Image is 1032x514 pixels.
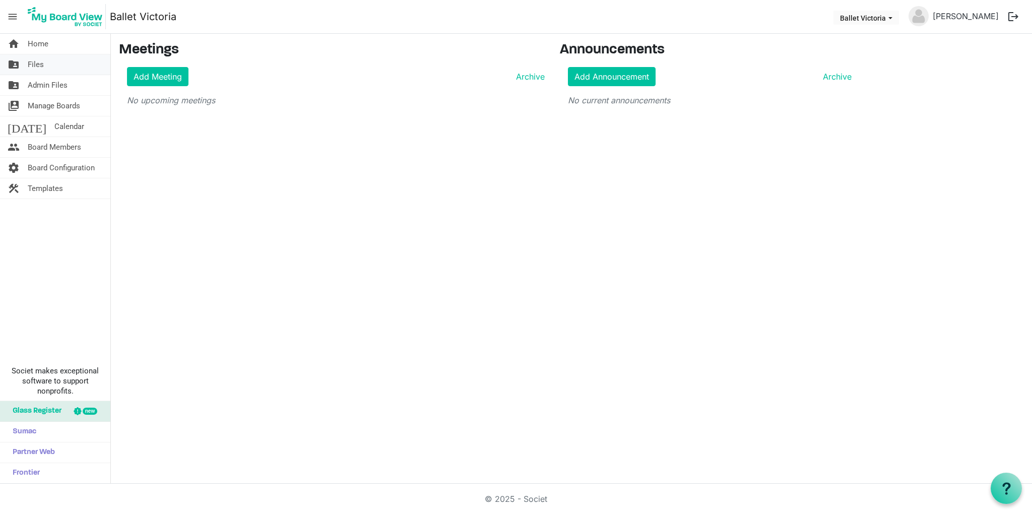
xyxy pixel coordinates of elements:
[929,6,1003,26] a: [PERSON_NAME]
[909,6,929,26] img: no-profile-picture.svg
[8,75,20,95] span: folder_shared
[8,96,20,116] span: switch_account
[8,137,20,157] span: people
[127,67,188,86] a: Add Meeting
[28,54,44,75] span: Files
[119,42,545,59] h3: Meetings
[512,71,545,83] a: Archive
[8,116,46,137] span: [DATE]
[485,494,547,504] a: © 2025 - Societ
[568,67,656,86] a: Add Announcement
[8,442,55,463] span: Partner Web
[54,116,84,137] span: Calendar
[8,158,20,178] span: settings
[3,7,22,26] span: menu
[8,34,20,54] span: home
[8,401,61,421] span: Glass Register
[28,34,48,54] span: Home
[833,11,899,25] button: Ballet Victoria dropdownbutton
[819,71,852,83] a: Archive
[560,42,860,59] h3: Announcements
[28,158,95,178] span: Board Configuration
[8,422,36,442] span: Sumac
[28,75,68,95] span: Admin Files
[83,408,97,415] div: new
[8,463,40,483] span: Frontier
[110,7,176,27] a: Ballet Victoria
[568,94,852,106] p: No current announcements
[5,366,106,396] span: Societ makes exceptional software to support nonprofits.
[25,4,106,29] img: My Board View Logo
[8,178,20,199] span: construction
[28,137,81,157] span: Board Members
[28,178,63,199] span: Templates
[1003,6,1024,27] button: logout
[127,94,545,106] p: No upcoming meetings
[28,96,80,116] span: Manage Boards
[25,4,110,29] a: My Board View Logo
[8,54,20,75] span: folder_shared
